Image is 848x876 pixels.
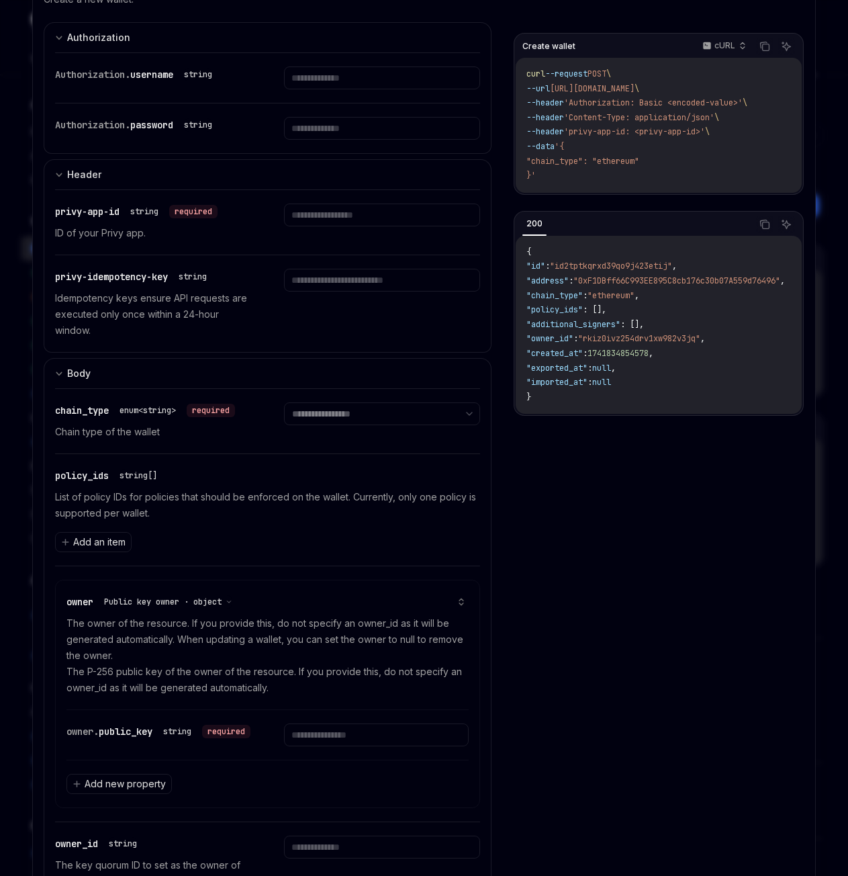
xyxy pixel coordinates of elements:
span: , [634,290,639,301]
div: owner_id [55,836,142,852]
span: 'Content-Type: application/json' [564,112,714,123]
span: : [545,261,550,271]
span: : [], [620,319,644,330]
button: Public key owner · object [104,595,232,609]
div: Header [67,167,101,183]
button: Add an item [55,532,132,552]
span: \ [634,83,639,94]
span: POST [587,69,606,79]
span: "0xF1DBff66C993EE895C8cb176c30b07A559d76496" [573,275,780,286]
div: Authorization [67,30,130,46]
span: Create wallet [522,41,575,52]
span: \ [705,126,710,137]
span: 'privy-app-id: <privy-app-id>' [564,126,705,137]
button: Copy the contents from the code block [756,216,773,233]
span: \ [743,97,747,108]
span: privy-idempotency-key [55,271,168,283]
span: 'Authorization: Basic <encoded-value>' [564,97,743,108]
p: cURL [714,40,735,51]
span: "chain_type" [526,290,583,301]
div: 200 [522,216,547,232]
span: , [672,261,677,271]
span: --header [526,112,564,123]
span: privy-app-id [55,206,120,218]
span: owner [66,596,93,608]
span: Public key owner · object [104,597,222,607]
span: , [700,333,705,344]
span: --request [545,69,587,79]
span: public_key [99,726,152,738]
span: : [573,333,578,344]
span: "imported_at" [526,377,587,388]
span: "id" [526,261,545,271]
p: List of policy IDs for policies that should be enforced on the wallet. Currently, only one policy... [55,489,480,521]
span: , [649,348,653,359]
span: { [526,247,531,257]
span: Add an item [73,535,126,549]
span: "created_at" [526,348,583,359]
div: required [202,725,250,738]
span: : [587,363,592,374]
span: owner_id [55,838,98,850]
span: --header [526,126,564,137]
span: policy_ids [55,470,109,482]
span: owner. [66,726,99,738]
div: policy_ids [55,468,162,484]
p: ID of your Privy app. [55,225,252,241]
span: "exported_at" [526,363,587,374]
button: Ask AI [778,38,795,55]
span: Authorization. [55,119,130,131]
button: cURL [695,35,752,58]
span: }' [526,170,536,181]
div: Body [67,365,91,382]
div: required [187,404,235,417]
span: : [583,348,587,359]
span: "rkiz0ivz254drv1xw982v3jq" [578,333,700,344]
span: , [611,363,616,374]
span: --url [526,83,550,94]
span: null [592,363,611,374]
div: chain_type [55,402,235,419]
div: Authorization.username [55,67,218,83]
span: "address" [526,275,569,286]
div: owner.public_key [66,724,250,740]
span: curl [526,69,545,79]
p: Chain type of the wallet [55,424,252,440]
p: The owner of the resource. If you provide this, do not specify an owner_id as it will be generate... [66,615,469,696]
span: } [526,392,531,402]
span: , [780,275,785,286]
span: : [569,275,573,286]
span: \ [606,69,611,79]
span: \ [714,112,719,123]
button: expand input section [44,22,491,52]
span: "owner_id" [526,333,573,344]
button: expand input section [44,358,491,388]
span: 1741834854578 [587,348,649,359]
span: chain_type [55,404,109,417]
button: expand input section [44,159,491,189]
button: Copy the contents from the code block [756,38,773,55]
span: [URL][DOMAIN_NAME] [550,83,634,94]
span: Add new property [85,777,166,791]
span: --header [526,97,564,108]
span: "policy_ids" [526,304,583,315]
span: "id2tptkqrxd39qo9j423etij" [550,261,672,271]
div: privy-idempotency-key [55,269,212,285]
span: "chain_type": "ethereum" [526,156,639,167]
span: : [], [583,304,606,315]
span: : [583,290,587,301]
div: privy-app-id [55,204,218,220]
span: Authorization. [55,69,130,81]
div: Authorization.password [55,117,218,133]
div: required [169,205,218,218]
span: '{ [555,141,564,152]
span: password [130,119,173,131]
span: "ethereum" [587,290,634,301]
span: username [130,69,173,81]
span: null [592,377,611,388]
button: Add new property [66,774,172,794]
div: owner [66,594,238,610]
p: Idempotency keys ensure API requests are executed only once within a 24-hour window. [55,290,252,339]
span: : [587,377,592,388]
button: Ask AI [778,216,795,233]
